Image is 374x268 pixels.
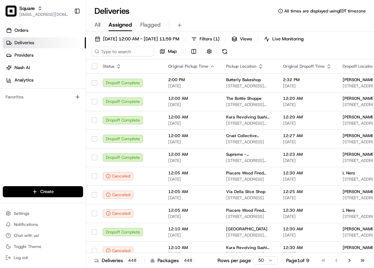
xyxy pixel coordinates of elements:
[94,257,139,264] div: Deliveries
[283,170,332,176] span: 12:30 AM
[283,83,332,89] span: [DATE]
[168,48,177,55] span: Map
[23,73,87,78] div: We're available if you need us!
[220,47,230,56] button: Refresh
[226,208,272,213] span: Piacere Wood Fired Pizza
[283,226,332,232] span: 12:30 AM
[7,101,12,106] div: 📗
[226,114,272,120] span: Kura Revolving Sushi Bar - [GEOGRAPHIC_DATA]
[23,66,113,73] div: Start new chat
[226,214,272,219] span: [STREET_ADDRESS]
[283,245,332,250] span: 12:30 AM
[168,195,215,201] span: [DATE]
[3,220,83,229] button: Notifications
[283,195,332,201] span: [DATE]
[3,25,86,36] a: Orders
[226,121,272,126] span: [STREET_ADDRESS][PERSON_NAME]
[3,92,83,103] div: Favorites
[3,231,83,240] button: Chat with us!
[229,34,255,44] button: Views
[19,5,35,12] button: Square
[19,12,69,17] span: [EMAIL_ADDRESS][DOMAIN_NAME]
[226,170,272,176] span: Piacere Wood Fired Pizza
[14,77,33,83] span: Analytics
[272,36,304,42] span: Live Monitoring
[182,257,195,264] div: 448
[69,117,83,122] span: Pylon
[226,83,272,89] span: [STREET_ADDRESS][US_STATE]
[226,96,262,101] span: The Bottle Shoppe
[283,96,332,101] span: 12:20 AM
[117,68,125,76] button: Start new chat
[49,117,83,122] a: Powered byPylon
[103,247,133,255] button: Canceled
[283,214,332,219] span: [DATE]
[168,226,215,232] span: 12:10 AM
[14,255,28,260] span: Log out
[283,133,332,138] span: 12:27 AM
[226,102,272,107] span: [STREET_ADDRESS][PERSON_NAME]
[168,232,215,238] span: [DATE]
[94,6,130,17] h1: Deliveries
[103,172,133,180] button: Canceled
[18,45,114,52] input: Clear
[103,36,179,42] span: [DATE] 12:00 AM - [DATE] 11:59 PM
[226,152,272,157] span: Supreme - [GEOGRAPHIC_DATA]
[14,233,39,238] span: Chat with us!
[226,195,272,201] span: [STREET_ADDRESS]
[283,189,332,194] span: 12:25 AM
[3,50,86,61] a: Providers
[226,64,256,69] span: Pickup Location
[168,114,215,120] span: 12:00 AM
[65,100,111,107] span: API Documentation
[140,21,161,29] span: Flagged
[168,133,215,138] span: 12:00 AM
[168,214,215,219] span: [DATE]
[343,170,355,176] span: L Nero
[286,257,309,264] div: Page 1 of 9
[6,6,17,17] img: Square
[213,36,220,42] span: ( 1 )
[14,27,28,33] span: Orders
[168,245,215,250] span: 12:10 AM
[3,3,71,19] button: SquareSquare[EMAIL_ADDRESS][DOMAIN_NAME]
[168,102,215,107] span: [DATE]
[14,244,41,249] span: Toggle Theme
[283,208,332,213] span: 12:30 AM
[343,208,355,213] span: L Nero
[261,34,307,44] button: Live Monitoring
[3,62,86,73] a: Nash AI
[168,121,215,126] span: [DATE]
[7,7,21,21] img: Nash
[3,37,86,48] a: Deliveries
[14,65,30,71] span: Nash AI
[283,251,332,257] span: [DATE]
[283,102,332,107] span: [DATE]
[240,36,252,42] span: Views
[283,121,332,126] span: [DATE]
[103,64,114,69] span: Status
[283,114,332,120] span: 12:20 AM
[168,158,215,163] span: [DATE]
[7,66,19,78] img: 1736555255976-a54dd68f-1ca7-489b-9aae-adbdc363a1c4
[3,242,83,251] button: Toggle Theme
[226,189,265,194] span: Via Della Slice Shop
[226,251,272,257] span: [STREET_ADDRESS]
[168,77,215,83] span: 2:00 PM
[150,257,195,264] div: Packages
[92,47,154,56] input: Type to search
[103,191,133,199] button: Canceled
[3,253,83,262] button: Log out
[3,186,83,197] button: Create
[226,158,272,163] span: [STREET_ADDRESS][US_STATE]
[103,209,133,218] div: Canceled
[168,83,215,89] span: [DATE]
[283,158,332,163] span: [DATE]
[283,64,325,69] span: Original Dropoff Time
[156,47,180,56] button: Map
[58,101,64,106] div: 💻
